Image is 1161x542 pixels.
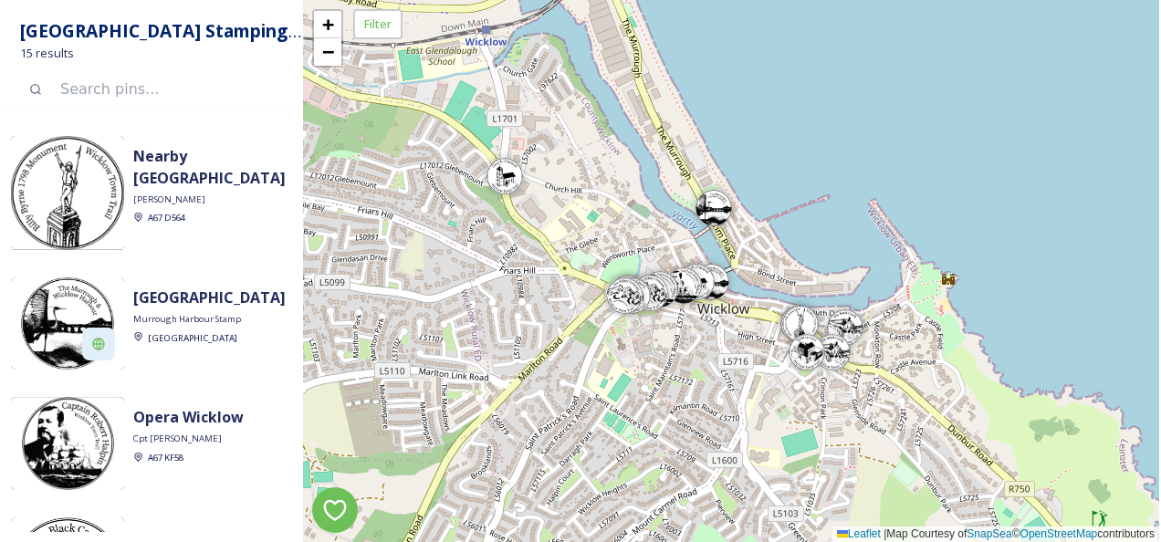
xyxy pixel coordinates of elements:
strong: [GEOGRAPHIC_DATA] Stamping Locations [20,18,376,43]
span: [PERSON_NAME] [133,193,205,206]
a: SnapSea [967,527,1011,540]
a: Zoom in [314,11,341,38]
img: The%20Murrough%20Stamp.jpg [11,277,124,370]
a: Zoom out [314,38,341,66]
strong: Nearby [GEOGRAPHIC_DATA] [133,146,286,188]
span: Cpt [PERSON_NAME] [133,433,222,445]
a: [GEOGRAPHIC_DATA] [148,331,237,343]
span: A67 D564 [148,212,185,224]
span: [GEOGRAPHIC_DATA] [148,332,237,344]
span: + [322,13,334,36]
input: Search pins... [51,69,285,109]
strong: [GEOGRAPHIC_DATA] [133,287,286,307]
a: A67 KF58 [148,451,183,463]
span: 15 results [20,45,74,62]
span: Murrough Harbour Stamp [133,313,241,326]
strong: Opera Wicklow [133,407,244,427]
span: − [322,40,334,63]
span: A67 KF58 [148,452,183,464]
div: Filter [353,9,403,39]
a: OpenStreetMap [1020,527,1098,540]
a: Leaflet [837,527,881,540]
div: Map Courtesy of © contributors [832,526,1159,542]
img: Screenshot%202025-04-16%20at%2015.05.56.png [11,397,124,489]
span: | [884,527,886,540]
img: Billy%20Byrne%20Stamp.png [11,136,124,250]
a: A67 D564 [148,211,185,223]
